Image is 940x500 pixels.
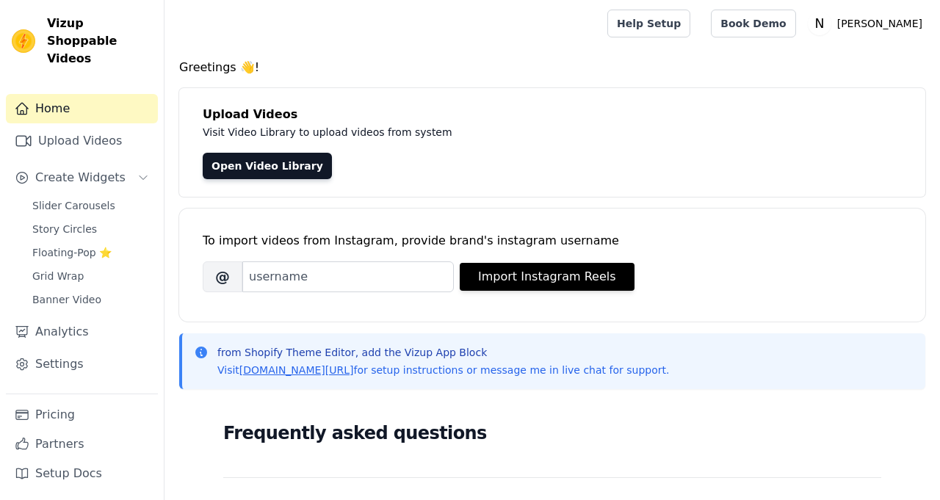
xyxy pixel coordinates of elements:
[223,419,881,448] h2: Frequently asked questions
[23,219,158,239] a: Story Circles
[242,261,454,292] input: username
[711,10,795,37] a: Book Demo
[32,269,84,283] span: Grid Wrap
[203,123,861,141] p: Visit Video Library to upload videos from system
[831,10,928,37] p: [PERSON_NAME]
[203,106,902,123] h4: Upload Videos
[6,400,158,430] a: Pricing
[814,16,824,31] text: N
[35,169,126,186] span: Create Widgets
[23,266,158,286] a: Grid Wrap
[32,292,101,307] span: Banner Video
[32,222,97,236] span: Story Circles
[32,245,112,260] span: Floating-Pop ⭐
[6,430,158,459] a: Partners
[23,242,158,263] a: Floating-Pop ⭐
[239,364,354,376] a: [DOMAIN_NAME][URL]
[808,10,928,37] button: N [PERSON_NAME]
[203,232,902,250] div: To import videos from Instagram, provide brand's instagram username
[32,198,115,213] span: Slider Carousels
[217,345,669,360] p: from Shopify Theme Editor, add the Vizup App Block
[6,126,158,156] a: Upload Videos
[23,289,158,310] a: Banner Video
[12,29,35,53] img: Vizup
[217,363,669,377] p: Visit for setup instructions or message me in live chat for support.
[6,94,158,123] a: Home
[203,261,242,292] span: @
[607,10,690,37] a: Help Setup
[6,317,158,347] a: Analytics
[23,195,158,216] a: Slider Carousels
[6,459,158,488] a: Setup Docs
[6,163,158,192] button: Create Widgets
[47,15,152,68] span: Vizup Shoppable Videos
[203,153,332,179] a: Open Video Library
[6,349,158,379] a: Settings
[460,263,634,291] button: Import Instagram Reels
[179,59,925,76] h4: Greetings 👋!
